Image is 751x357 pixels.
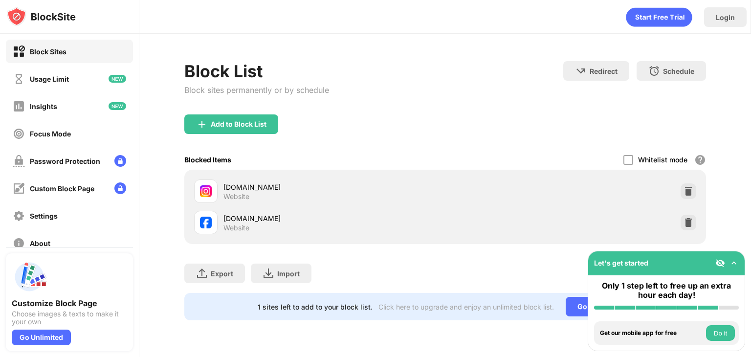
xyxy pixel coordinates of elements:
div: Custom Block Page [30,184,94,193]
img: block-on.svg [13,45,25,58]
button: Do it [706,325,735,341]
div: Insights [30,102,57,111]
div: Import [277,269,300,278]
div: [DOMAIN_NAME] [223,213,445,223]
img: logo-blocksite.svg [7,7,76,26]
div: Choose images & texts to make it your own [12,310,127,326]
img: eye-not-visible.svg [715,258,725,268]
div: Only 1 step left to free up an extra hour each day! [594,281,739,300]
div: Website [223,192,249,201]
img: insights-off.svg [13,100,25,112]
img: lock-menu.svg [114,182,126,194]
img: time-usage-off.svg [13,73,25,85]
img: new-icon.svg [109,75,126,83]
div: Block Sites [30,47,66,56]
div: [DOMAIN_NAME] [223,182,445,192]
img: password-protection-off.svg [13,155,25,167]
div: Blocked Items [184,156,231,164]
div: 1 sites left to add to your block list. [258,303,373,311]
div: Get our mobile app for free [600,330,704,336]
div: Add to Block List [211,120,266,128]
img: push-custom-page.svg [12,259,47,294]
div: Go Unlimited [566,297,633,316]
div: About [30,239,50,247]
div: Let's get started [594,259,648,267]
div: Login [716,13,735,22]
div: Password Protection [30,157,100,165]
div: Export [211,269,233,278]
img: lock-menu.svg [114,155,126,167]
div: Go Unlimited [12,330,71,345]
div: Schedule [663,67,694,75]
div: Usage Limit [30,75,69,83]
div: Click here to upgrade and enjoy an unlimited block list. [378,303,554,311]
img: favicons [200,217,212,228]
div: Block List [184,61,329,81]
div: Focus Mode [30,130,71,138]
div: animation [626,7,692,27]
div: Block sites permanently or by schedule [184,85,329,95]
div: Settings [30,212,58,220]
img: settings-off.svg [13,210,25,222]
img: about-off.svg [13,237,25,249]
div: Website [223,223,249,232]
img: focus-off.svg [13,128,25,140]
img: customize-block-page-off.svg [13,182,25,195]
img: favicons [200,185,212,197]
div: Customize Block Page [12,298,127,308]
div: Whitelist mode [638,156,687,164]
img: new-icon.svg [109,102,126,110]
div: Redirect [590,67,618,75]
img: omni-setup-toggle.svg [729,258,739,268]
